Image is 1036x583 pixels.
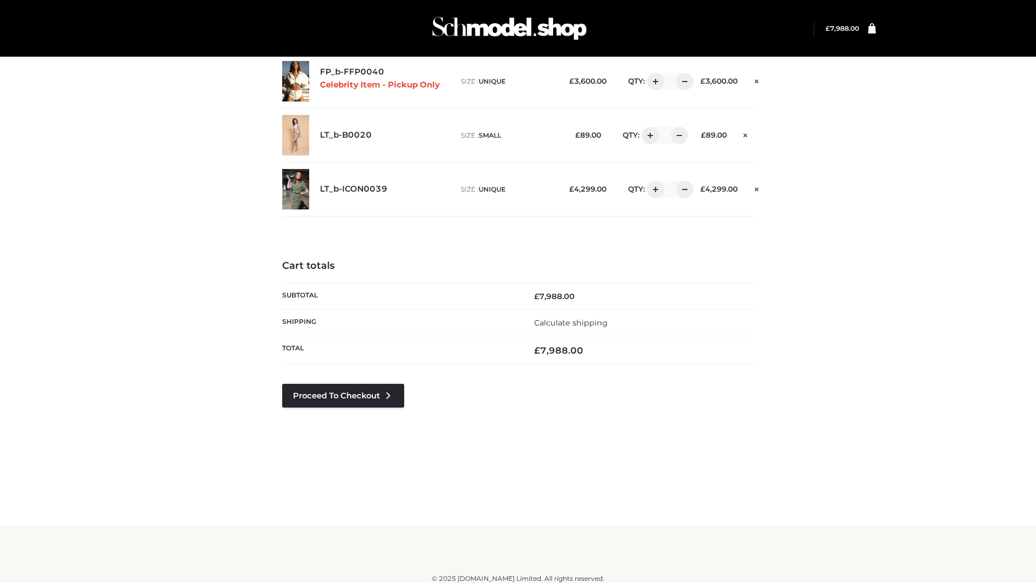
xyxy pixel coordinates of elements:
[569,185,606,193] bdi: 4,299.00
[748,181,765,195] a: Remove this item
[461,131,558,140] p: size :
[826,24,859,32] a: £7,988.00
[282,384,404,408] a: Proceed to Checkout
[461,77,558,86] p: size :
[617,73,690,90] div: QTY:
[569,185,574,193] span: £
[479,185,506,193] span: UNIQUE
[748,73,765,87] a: Remove this item
[612,127,684,144] div: QTY:
[282,336,518,365] th: Total
[700,185,738,193] bdi: 4,299.00
[569,77,606,85] bdi: 3,600.00
[282,260,754,272] h4: Cart totals
[534,318,608,328] a: Calculate shipping
[320,80,450,90] p: Celebrity Item - Pickup Only
[569,77,574,85] span: £
[534,291,539,301] span: £
[320,67,384,77] a: FP_b-FFP0040
[700,77,738,85] bdi: 3,600.00
[320,130,372,140] a: LT_b-B0020
[534,345,540,356] span: £
[738,127,754,141] a: Remove this item
[282,309,518,336] th: Shipping
[320,184,387,194] a: LT_b-ICON0039
[701,131,706,139] span: £
[617,181,690,198] div: QTY:
[461,185,558,194] p: size :
[575,131,601,139] bdi: 89.00
[826,24,830,32] span: £
[479,131,501,139] span: SMALL
[575,131,580,139] span: £
[428,7,590,50] img: Schmodel Admin 964
[479,77,506,85] span: UNIQUE
[826,24,859,32] bdi: 7,988.00
[534,345,583,356] bdi: 7,988.00
[700,185,705,193] span: £
[701,131,727,139] bdi: 89.00
[282,283,518,309] th: Subtotal
[534,291,575,301] bdi: 7,988.00
[700,77,705,85] span: £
